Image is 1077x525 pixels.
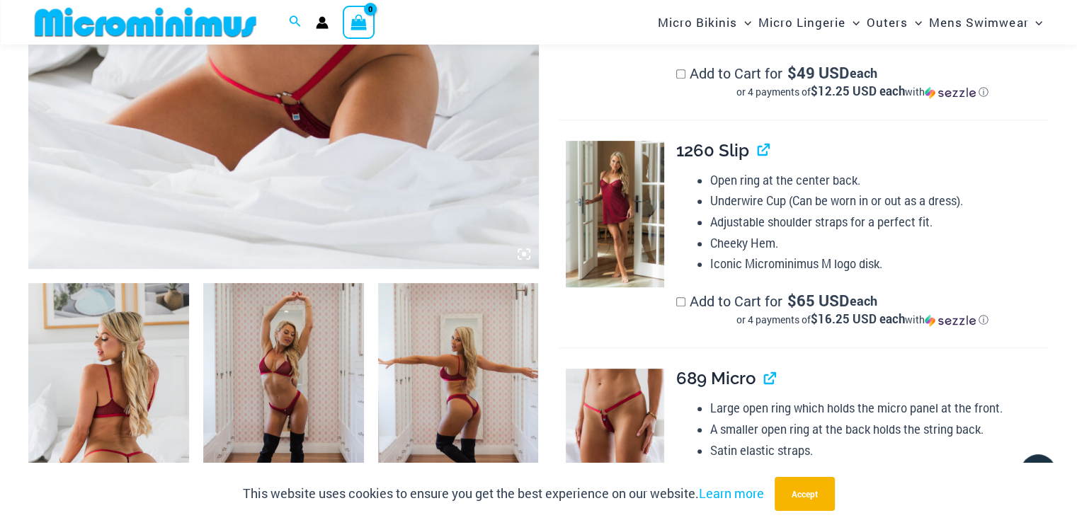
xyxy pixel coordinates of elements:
[710,233,1049,254] li: Cheeky Hem.
[289,13,302,32] a: Search icon link
[867,4,908,40] span: Outers
[710,440,1049,461] li: Satin elastic straps.
[929,4,1028,40] span: Mens Swimwear
[676,140,749,161] span: 1260 Slip
[710,419,1049,440] li: A smaller open ring at the back holds the string back.
[925,314,976,327] img: Sezzle
[676,297,685,306] input: Add to Cart for$65 USD eachor 4 payments of$16.25 USD eachwithSezzle Click to learn more about Se...
[758,4,845,40] span: Micro Lingerie
[676,69,685,79] input: Add to Cart for$49 USD eachor 4 payments of$12.25 USD eachwithSezzle Click to learn more about Se...
[658,4,737,40] span: Micro Bikinis
[811,83,905,99] span: $12.25 USD each
[850,294,877,308] span: each
[676,85,1049,99] div: or 4 payments of with
[676,368,756,388] span: 689 Micro
[811,311,905,327] span: $16.25 USD each
[710,253,1049,275] li: Iconic Microminimus M logo disk.
[710,212,1049,233] li: Adjustable shoulder straps for a perfect fit.
[845,4,860,40] span: Menu Toggle
[316,16,329,29] a: Account icon link
[787,66,848,80] span: 49 USD
[787,62,796,83] span: $
[654,4,755,40] a: Micro BikinisMenu ToggleMenu Toggle
[676,313,1049,327] div: or 4 payments of with
[710,190,1049,212] li: Underwire Cup (Can be worn in or out as a dress).
[787,294,848,308] span: 65 USD
[737,4,751,40] span: Menu Toggle
[775,477,835,511] button: Accept
[699,485,764,502] a: Learn more
[676,85,1049,99] div: or 4 payments of$12.25 USD eachwithSezzle Click to learn more about Sezzle
[1028,4,1042,40] span: Menu Toggle
[676,292,1049,327] label: Add to Cart for
[378,283,539,524] img: Guilty Pleasures Red 1045 Bra 6045 Thong
[925,4,1046,40] a: Mens SwimwearMenu ToggleMenu Toggle
[925,86,976,99] img: Sezzle
[343,6,375,38] a: View Shopping Cart, empty
[850,66,877,80] span: each
[676,313,1049,327] div: or 4 payments of$16.25 USD eachwithSezzle Click to learn more about Sezzle
[676,64,1049,99] label: Add to Cart for
[566,141,663,287] img: Guilty Pleasures Red 1260 Slip
[29,6,262,38] img: MM SHOP LOGO FLAT
[755,4,863,40] a: Micro LingerieMenu ToggleMenu Toggle
[710,170,1049,191] li: Open ring at the center back.
[28,283,189,524] img: Guilty Pleasures Red 1045 Bra 689 Micro
[566,369,663,515] img: Guilty Pleasures Red 689 Micro
[863,4,925,40] a: OutersMenu ToggleMenu Toggle
[652,2,1049,42] nav: Site Navigation
[243,483,764,504] p: This website uses cookies to ensure you get the best experience on our website.
[203,283,364,524] img: Guilty Pleasures Red 1045 Bra 6045 Thong
[710,461,1049,482] li: String back.
[787,290,796,311] span: $
[908,4,922,40] span: Menu Toggle
[710,398,1049,419] li: Large open ring which holds the micro panel at the front.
